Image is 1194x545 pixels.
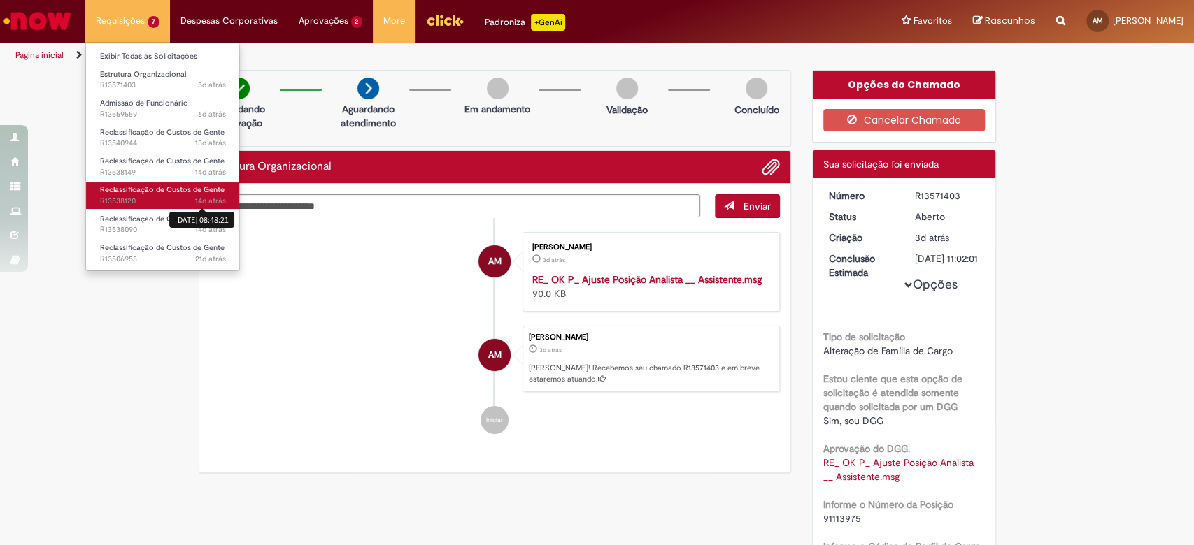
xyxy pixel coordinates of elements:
[100,214,225,224] span: Reclassificação de Custos de Gente
[169,212,234,228] div: [DATE] 08:48:21
[823,344,953,357] span: Alteração de Família de Cargo
[100,138,226,149] span: R13540944
[180,14,278,28] span: Despesas Corporativas
[86,240,240,266] a: Aberto R13506953 : Reclassificação de Custos de Gente
[616,78,638,99] img: img-circle-grey.png
[606,103,648,117] p: Validação
[529,333,772,342] div: [PERSON_NAME]
[100,69,186,80] span: Estrutura Organizacional
[10,43,786,68] ul: Trilhas de página
[485,14,565,31] div: Padroniza
[1113,15,1184,27] span: [PERSON_NAME]
[357,78,379,99] img: arrow-next.png
[195,167,226,177] span: 14d atrás
[210,161,332,173] h2: Estrutura Organizacional Histórico de tíquete
[85,42,240,271] ul: Requisições
[1093,16,1103,25] span: AM
[100,156,225,166] span: Reclassificação de Custos de Gente
[734,103,779,117] p: Concluído
[195,138,226,148] span: 13d atrás
[823,498,953,511] b: Informe o Número da Posição
[198,109,226,119] span: 6d atrás
[823,456,976,483] a: Download de RE_ OK P_ Ajuste Posição Analista __ Assistente.msg
[464,102,530,116] p: Em andamento
[915,252,980,266] div: [DATE] 11:02:01
[195,254,226,264] span: 21d atrás
[86,49,240,64] a: Exibir Todas as Solicitações
[195,138,226,148] time: 16/09/2025 16:49:10
[539,346,562,354] time: 26/09/2025 16:01:58
[351,16,363,28] span: 2
[1,7,73,35] img: ServiceNow
[532,243,765,252] div: [PERSON_NAME]
[210,326,781,393] li: Ana Laura Bastos Machado
[915,210,980,224] div: Aberto
[746,78,767,99] img: img-circle-grey.png
[86,125,240,151] a: Aberto R13540944 : Reclassificação de Custos de Gente
[100,254,226,265] span: R13506953
[532,272,765,300] div: 90.0 KB
[818,210,904,224] dt: Status
[915,231,949,244] span: 3d atrás
[823,512,861,525] span: 91113975
[985,14,1035,27] span: Rascunhos
[100,127,225,138] span: Reclassificação de Custos de Gente
[915,189,980,203] div: R13571403
[539,346,562,354] span: 3d atrás
[818,252,904,279] dt: Conclusão Estimada
[426,10,464,31] img: click_logo_yellow_360x200.png
[86,182,240,208] a: Aberto R13538120 : Reclassificação de Custos de Gente
[762,158,780,176] button: Adicionar anexos
[915,231,949,244] time: 26/09/2025 16:01:58
[823,158,939,170] span: Sua solicitação foi enviada
[543,256,565,264] time: 26/09/2025 16:00:27
[100,109,226,120] span: R13559559
[86,212,240,238] a: Aberto R13538090 : Reclassificação de Custos de Gente
[543,256,565,264] span: 3d atrás
[532,273,762,286] a: RE_ OK P_ Ajuste Posição Analista __ Assistente.msg
[818,231,904,245] dt: Criação
[383,14,405,28] span: More
[823,442,910,455] b: Aprovação do DGG.
[531,14,565,31] p: +GenAi
[198,80,226,90] span: 3d atrás
[100,167,226,178] span: R13538149
[195,167,226,177] time: 16/09/2025 08:55:42
[210,194,701,218] textarea: Digite sua mensagem aqui...
[195,196,226,206] span: 14d atrás
[195,254,226,264] time: 09/09/2025 12:39:58
[334,102,402,130] p: Aguardando atendimento
[96,14,145,28] span: Requisições
[823,330,905,343] b: Tipo de solicitação
[818,189,904,203] dt: Número
[823,372,962,413] b: Estou ciente que esta opção de solicitação é atendida somente quando solicitada por um DGG
[100,80,226,91] span: R13571403
[813,71,995,99] div: Opções do Chamado
[100,242,225,253] span: Reclassificação de Custos de Gente
[100,184,225,195] span: Reclassificação de Custos de Gente
[100,98,188,108] span: Admissão de Funcionário
[15,50,64,61] a: Página inicial
[299,14,348,28] span: Aprovações
[478,245,511,277] div: Ana Laura Bastos Machado
[715,194,780,218] button: Enviar
[744,200,771,212] span: Enviar
[100,224,226,235] span: R13538090
[210,218,781,449] ul: Histórico de tíquete
[823,414,883,427] span: Sim, sou DGG
[529,363,772,384] p: [PERSON_NAME]! Recebemos seu chamado R13571403 e em breve estaremos atuando.
[148,16,159,28] span: 7
[86,67,240,93] a: Aberto R13571403 : Estrutura Organizacional
[100,196,226,207] span: R13538120
[488,338,502,372] span: AM
[86,96,240,122] a: Aberto R13559559 : Admissão de Funcionário
[478,339,511,371] div: Ana Laura Bastos Machado
[823,109,985,131] button: Cancelar Chamado
[973,15,1035,28] a: Rascunhos
[86,154,240,180] a: Aberto R13538149 : Reclassificação de Custos de Gente
[487,78,509,99] img: img-circle-grey.png
[914,14,952,28] span: Favoritos
[915,231,980,245] div: 26/09/2025 16:01:58
[488,245,502,278] span: AM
